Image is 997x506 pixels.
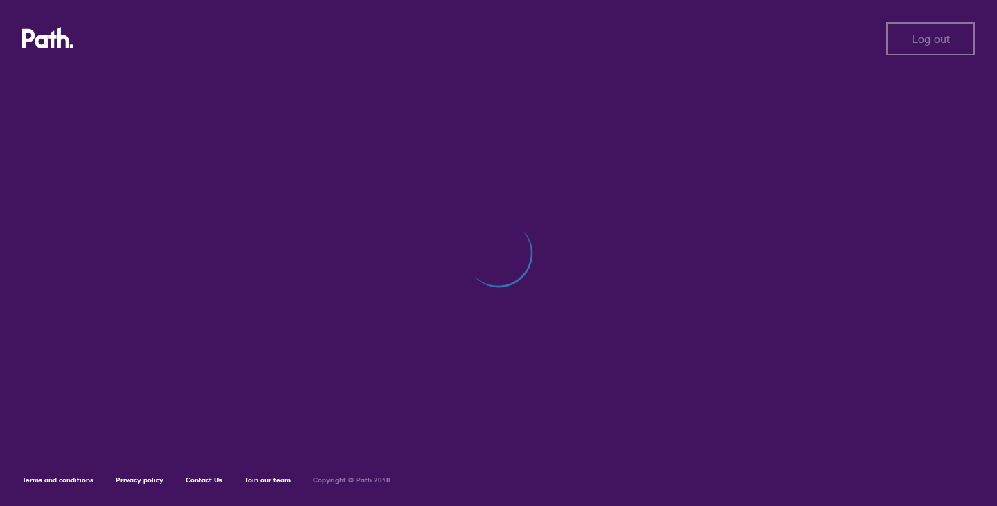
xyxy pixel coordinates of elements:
span: Log out [912,33,950,45]
a: Terms and conditions [22,476,93,485]
h6: Copyright © Path 2018 [313,476,390,485]
button: Log out [886,22,975,55]
a: Contact Us [186,476,222,485]
a: Join our team [244,476,291,485]
a: Privacy policy [116,476,163,485]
